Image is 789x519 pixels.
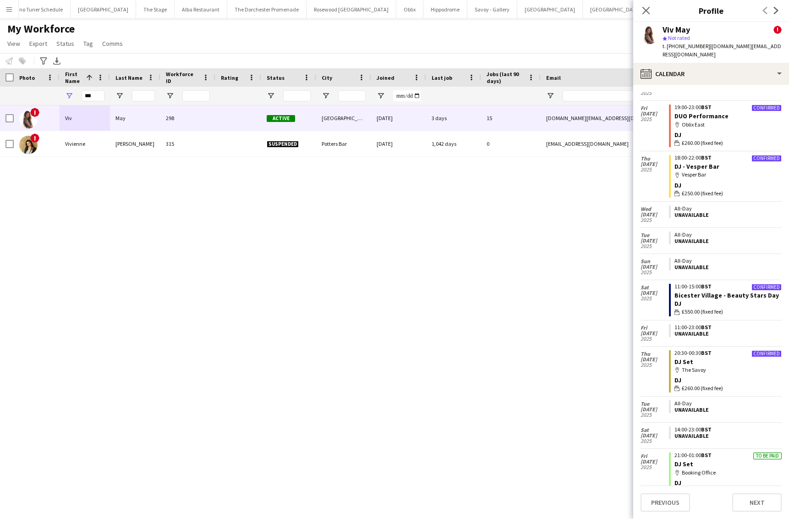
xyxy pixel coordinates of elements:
[641,296,669,301] span: 2025
[19,110,38,128] img: Viv May
[396,0,423,18] button: Oblix
[546,92,554,100] button: Open Filter Menu
[4,38,24,50] a: View
[110,105,160,131] div: May
[641,464,669,470] span: 2025
[546,74,561,81] span: Email
[674,284,782,289] div: 11:00-15:00
[641,217,669,223] span: 2025
[674,366,782,374] div: The Savoy
[701,452,712,458] span: BST
[80,38,97,50] a: Tag
[732,493,782,512] button: Next
[751,284,782,291] div: Confirmed
[221,74,238,81] span: Rating
[674,105,782,110] div: 19:00-23:00
[83,39,93,48] span: Tag
[267,115,295,122] span: Active
[663,43,781,58] span: | [DOMAIN_NAME][EMAIL_ADDRESS][DOMAIN_NAME]
[641,243,669,249] span: 2025
[166,92,174,100] button: Open Filter Menu
[674,181,782,189] div: DJ
[38,55,49,66] app-action-btn: Advanced filters
[641,459,669,464] span: [DATE]
[641,116,669,122] span: 2025
[641,412,669,418] span: 2025
[481,131,541,156] div: 0
[641,351,669,357] span: Thu
[641,264,669,270] span: [DATE]
[377,74,394,81] span: Joined
[674,299,782,308] div: DJ
[322,92,330,100] button: Open Filter Menu
[674,479,782,487] div: DJ
[19,74,35,81] span: Photo
[541,131,724,156] div: [EMAIL_ADDRESS][DOMAIN_NAME]
[753,453,782,459] div: To be paid
[641,336,669,342] span: 2025
[674,121,782,129] div: Oblix East
[669,400,782,413] app-crew-unavailable-period: All-Day
[110,131,160,156] div: [PERSON_NAME]
[563,90,718,101] input: Email Filter Input
[674,291,779,299] a: Bicester Village - Beauty Stars Day
[641,433,669,438] span: [DATE]
[641,105,669,111] span: Fri
[227,0,307,18] button: The Dorchester Promenade
[182,90,210,101] input: Workforce ID Filter Input
[674,331,778,337] div: Unavailable
[751,105,782,111] div: Confirmed
[751,155,782,162] div: Confirmed
[166,71,199,84] span: Workforce ID
[669,426,782,439] app-crew-unavailable-period: 14:00-23:00
[641,357,669,362] span: [DATE]
[674,376,782,384] div: DJ
[53,38,78,50] a: Status
[674,264,778,271] div: Unavailable
[641,362,669,368] span: 2025
[60,105,110,131] div: Viv
[7,39,20,48] span: View
[641,290,669,296] span: [DATE]
[65,92,73,100] button: Open Filter Menu
[641,206,669,212] span: Wed
[29,39,47,48] span: Export
[60,131,110,156] div: Vivienne
[674,155,782,160] div: 18:00-22:00
[674,238,778,244] div: Unavailable
[423,0,467,18] button: Hippodrome
[115,74,142,81] span: Last Name
[641,285,669,290] span: Sat
[674,469,782,477] div: Booking Office
[641,259,669,264] span: Sun
[674,162,719,171] a: DJ - Vesper Bar
[377,92,385,100] button: Open Filter Menu
[668,34,690,41] span: Not rated
[701,349,712,356] span: BST
[322,74,332,81] span: City
[51,55,62,66] app-action-btn: Export XLSX
[641,238,669,243] span: [DATE]
[267,74,285,81] span: Status
[641,427,669,433] span: Sat
[669,258,782,271] app-crew-unavailable-period: All-Day
[517,0,583,18] button: [GEOGRAPHIC_DATA]
[674,453,782,458] div: 21:00-01:00
[316,131,371,156] div: Potters Bar
[82,90,104,101] input: First Name Filter Input
[160,131,215,156] div: 315
[393,90,421,101] input: Joined Filter Input
[641,270,669,275] span: 2025
[641,156,669,161] span: Thu
[267,141,299,148] span: Suspended
[541,105,724,131] div: [DOMAIN_NAME][EMAIL_ADDRESS][DOMAIN_NAME]
[669,232,782,244] app-crew-unavailable-period: All-Day
[674,350,782,356] div: 20:30-00:30
[641,438,669,444] span: 2025
[674,171,782,179] div: Vesper Bar
[19,136,38,154] img: Vivienne Morstadt
[71,0,136,18] button: [GEOGRAPHIC_DATA]
[99,38,126,50] a: Comms
[102,39,123,48] span: Comms
[467,0,517,18] button: Savoy - Gallery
